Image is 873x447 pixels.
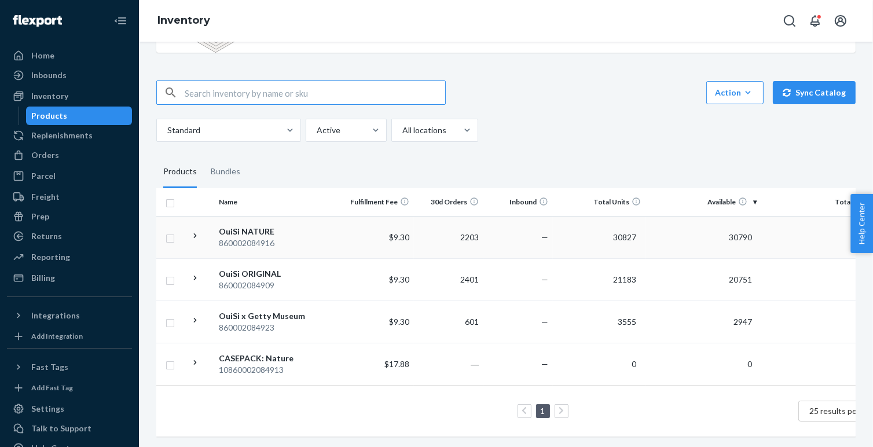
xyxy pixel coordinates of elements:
[541,232,548,242] span: —
[7,167,132,185] a: Parcel
[7,400,132,418] a: Settings
[804,9,827,32] button: Open notifications
[608,274,641,284] span: 21183
[31,361,68,373] div: Fast Tags
[829,9,852,32] button: Open account menu
[31,403,64,415] div: Settings
[7,188,132,206] a: Freight
[109,9,132,32] button: Close Navigation
[608,232,641,242] span: 30827
[541,359,548,369] span: —
[7,146,132,164] a: Orders
[157,14,210,27] a: Inventory
[7,306,132,325] button: Integrations
[219,364,340,376] div: 10860002084913
[7,419,132,438] a: Talk to Support
[31,383,73,393] div: Add Fast Tag
[31,211,49,222] div: Prep
[7,381,132,395] a: Add Fast Tag
[553,188,645,216] th: Total Units
[31,272,55,284] div: Billing
[219,268,340,280] div: OuiSi ORIGINAL
[715,87,755,98] div: Action
[31,310,80,321] div: Integrations
[31,170,56,182] div: Parcel
[389,232,409,242] span: $9.30
[7,207,132,226] a: Prep
[538,406,548,416] a: Page 1 is your current page
[706,81,764,104] button: Action
[148,4,219,38] ol: breadcrumbs
[31,69,67,81] div: Inbounds
[7,269,132,287] a: Billing
[219,226,340,237] div: OuiSi NATURE
[541,274,548,284] span: —
[219,322,340,334] div: 860002084923
[7,46,132,65] a: Home
[31,130,93,141] div: Replenishments
[166,124,167,136] input: Standard
[219,353,340,364] div: CASEPACK: Nature
[743,359,757,369] span: 0
[724,232,757,242] span: 30790
[483,188,553,216] th: Inbound
[613,317,641,327] span: 3555
[850,194,873,253] button: Help Center
[7,248,132,266] a: Reporting
[414,258,483,301] td: 2401
[7,126,132,145] a: Replenishments
[384,359,409,369] span: $17.88
[31,191,60,203] div: Freight
[627,359,641,369] span: 0
[211,156,240,188] div: Bundles
[7,358,132,376] button: Fast Tags
[32,110,68,122] div: Products
[401,124,402,136] input: All locations
[31,50,54,61] div: Home
[316,124,317,136] input: Active
[414,343,483,385] td: ―
[7,329,132,343] a: Add Integration
[344,188,414,216] th: Fulfillment Fee
[214,188,344,216] th: Name
[219,237,340,249] div: 860002084916
[541,317,548,327] span: —
[31,90,68,102] div: Inventory
[389,274,409,284] span: $9.30
[185,81,445,104] input: Search inventory by name or sku
[219,280,340,291] div: 860002084909
[7,66,132,85] a: Inbounds
[26,107,133,125] a: Products
[219,310,340,322] div: OuiSi x Getty Museum
[389,317,409,327] span: $9.30
[773,81,856,104] button: Sync Catalog
[414,188,483,216] th: 30d Orders
[163,156,197,188] div: Products
[778,9,801,32] button: Open Search Box
[7,227,132,246] a: Returns
[414,216,483,258] td: 2203
[31,230,62,242] div: Returns
[31,331,83,341] div: Add Integration
[31,251,70,263] div: Reporting
[729,317,757,327] span: 2947
[724,274,757,284] span: 20751
[645,188,761,216] th: Available
[31,423,91,434] div: Talk to Support
[13,15,62,27] img: Flexport logo
[414,301,483,343] td: 601
[31,149,59,161] div: Orders
[7,87,132,105] a: Inventory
